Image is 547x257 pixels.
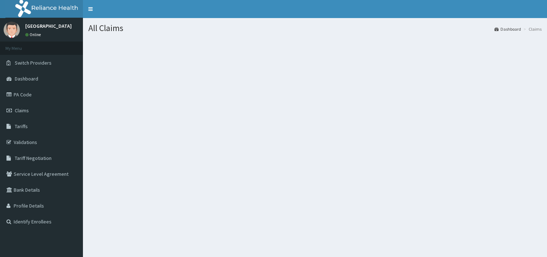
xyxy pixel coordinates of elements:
[15,75,38,82] span: Dashboard
[25,32,43,37] a: Online
[15,107,29,114] span: Claims
[15,155,52,161] span: Tariff Negotiation
[25,23,72,29] p: [GEOGRAPHIC_DATA]
[15,60,52,66] span: Switch Providers
[15,123,28,130] span: Tariffs
[522,26,542,32] li: Claims
[88,23,542,33] h1: All Claims
[4,22,20,38] img: User Image
[494,26,521,32] a: Dashboard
